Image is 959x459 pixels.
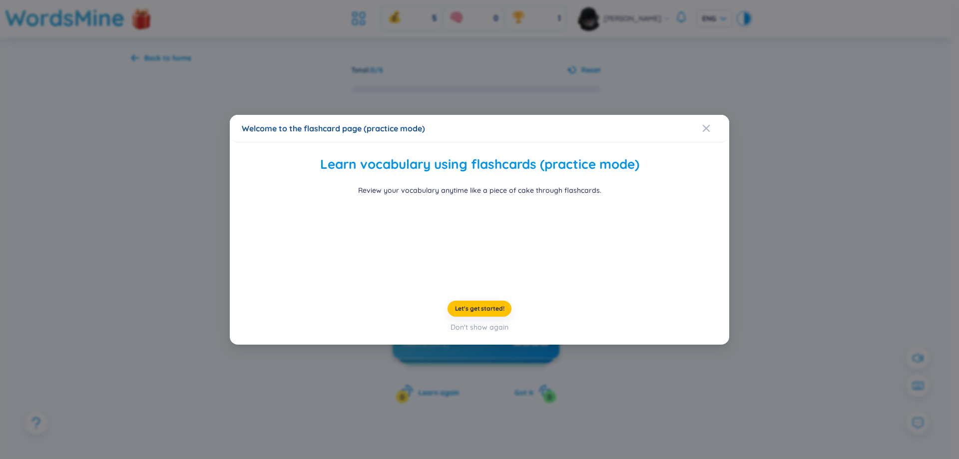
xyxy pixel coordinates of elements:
[702,115,729,142] button: Close
[448,300,512,316] button: Let's get started!
[242,123,717,134] div: Welcome to the flashcard page (practice mode)
[455,304,504,312] span: Let's get started!
[451,321,508,332] div: Don't show again
[242,154,717,175] h2: Learn vocabulary using flashcards (practice mode)
[358,184,601,195] div: Review your vocabulary anytime like a piece of cake through flashcards.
